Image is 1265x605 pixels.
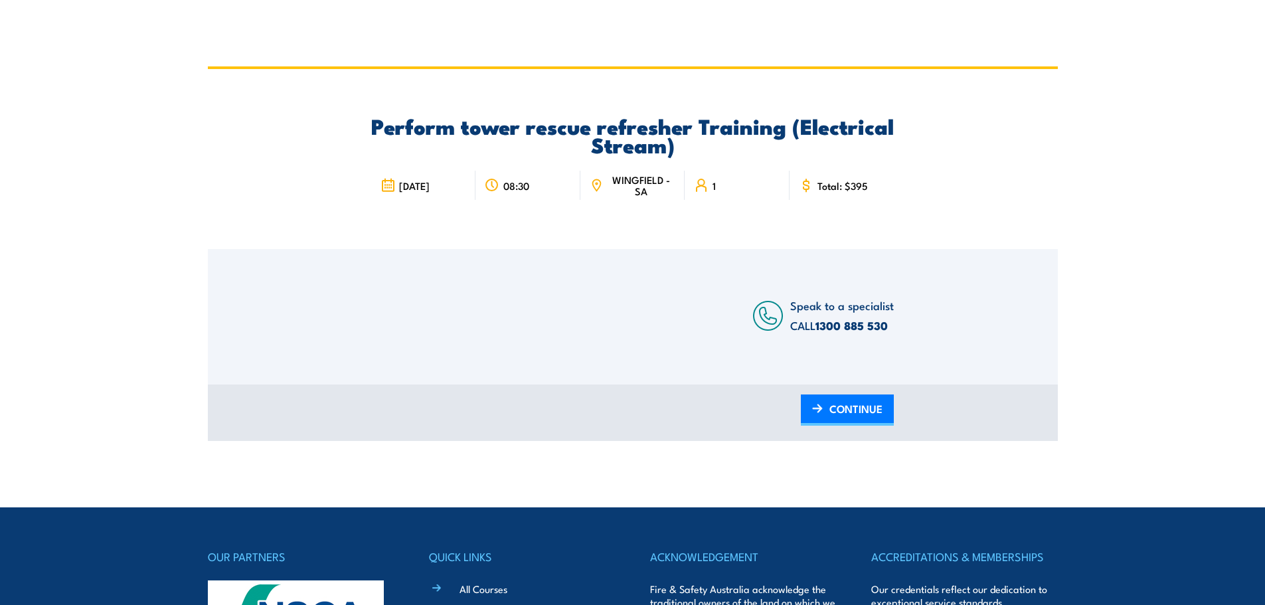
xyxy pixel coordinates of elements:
[829,391,883,426] span: CONTINUE
[790,297,894,333] span: Speak to a specialist CALL
[817,180,868,191] span: Total: $395
[801,394,894,426] a: CONTINUE
[650,547,836,566] h4: ACKNOWLEDGEMENT
[399,180,430,191] span: [DATE]
[713,180,716,191] span: 1
[815,317,888,334] a: 1300 885 530
[871,547,1057,566] h4: ACCREDITATIONS & MEMBERSHIPS
[460,582,507,596] a: All Courses
[429,547,615,566] h4: QUICK LINKS
[607,174,675,197] span: WINGFIELD - SA
[371,116,894,153] h2: Perform tower rescue refresher Training (Electrical Stream)
[208,547,394,566] h4: OUR PARTNERS
[503,180,529,191] span: 08:30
